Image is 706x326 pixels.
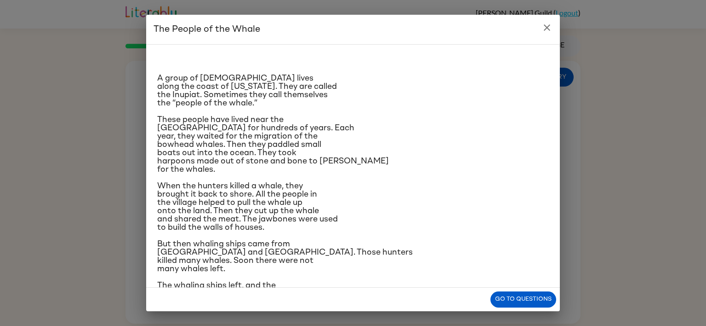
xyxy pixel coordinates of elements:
[157,240,413,273] span: But then whaling ships came from [GEOGRAPHIC_DATA] and [GEOGRAPHIC_DATA]. Those hunters killed ma...
[490,291,556,308] button: Go to questions
[157,182,338,232] span: When the hunters killed a whale, they brought it back to shore. All the people in the village hel...
[146,15,560,44] h2: The People of the Whale
[538,18,556,37] button: close
[157,74,337,107] span: A group of [DEMOGRAPHIC_DATA] lives along the coast of [US_STATE]. They are called the Inupiat. S...
[157,281,370,314] span: The whaling ships left, and the Inupiat stopped hunting for a while. Finally, there were enough w...
[157,116,389,174] span: These people have lived near the [GEOGRAPHIC_DATA] for hundreds of years. Each year, they waited ...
